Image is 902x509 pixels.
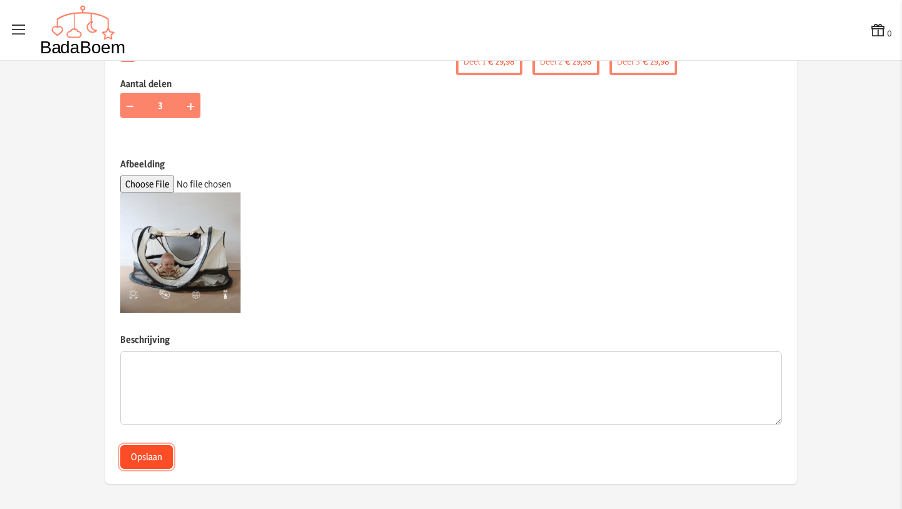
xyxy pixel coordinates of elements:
div: € 29,98 [609,47,677,75]
img: Badaboem [40,5,126,55]
label: Beschrijving [120,333,782,351]
button: − [120,93,140,118]
button: + [180,93,200,118]
div: € 29,98 [532,47,599,75]
span: Deel 1 [464,55,485,67]
button: 0 [869,21,892,39]
span: Deel 3 [617,55,640,67]
label: Aantal delen [120,78,172,90]
button: Opslaan [120,445,173,469]
span: + [187,95,195,115]
span: − [125,95,135,115]
div: € 29,98 [456,47,522,75]
label: Afbeelding [120,157,782,176]
span: Deel 2 [540,55,562,67]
